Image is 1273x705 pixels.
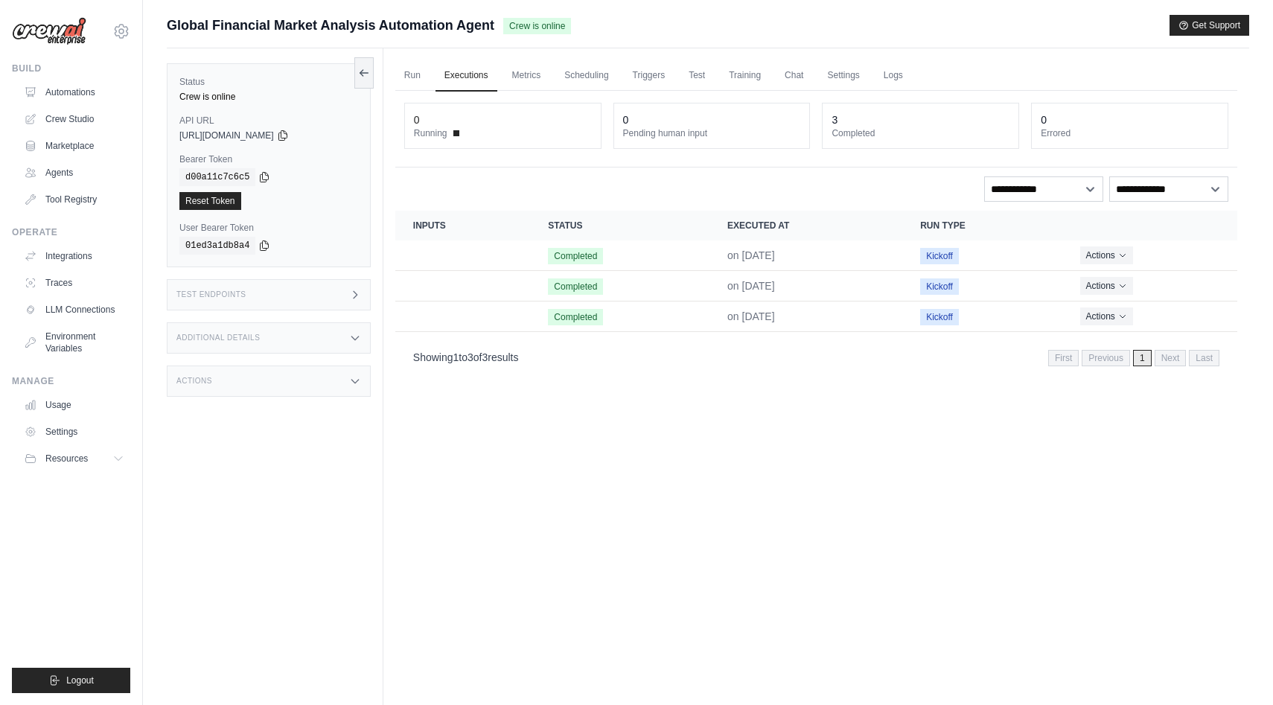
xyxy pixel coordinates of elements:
[468,351,473,363] span: 3
[179,130,274,141] span: [URL][DOMAIN_NAME]
[176,377,212,386] h3: Actions
[179,222,358,234] label: User Bearer Token
[720,60,770,92] a: Training
[395,211,531,240] th: Inputs
[548,278,603,295] span: Completed
[18,420,130,444] a: Settings
[12,17,86,45] img: Logo
[12,226,130,238] div: Operate
[1080,277,1133,295] button: Actions for execution
[12,63,130,74] div: Build
[875,60,912,92] a: Logs
[1080,307,1133,325] button: Actions for execution
[503,18,571,34] span: Crew is online
[503,60,550,92] a: Metrics
[680,60,714,92] a: Test
[709,211,902,240] th: Executed at
[482,351,488,363] span: 3
[1155,350,1187,366] span: Next
[18,188,130,211] a: Tool Registry
[727,310,775,322] time: August 7, 2025 at 00:03 EDT
[18,80,130,104] a: Automations
[179,153,358,165] label: Bearer Token
[12,668,130,693] button: Logout
[1133,350,1152,366] span: 1
[18,393,130,417] a: Usage
[920,248,959,264] span: Kickoff
[1189,350,1219,366] span: Last
[548,248,603,264] span: Completed
[167,15,494,36] span: Global Financial Market Analysis Automation Agent
[530,211,709,240] th: Status
[414,127,447,139] span: Running
[548,309,603,325] span: Completed
[435,60,497,92] a: Executions
[18,244,130,268] a: Integrations
[453,351,459,363] span: 1
[18,134,130,158] a: Marketplace
[18,447,130,470] button: Resources
[1041,112,1047,127] div: 0
[818,60,868,92] a: Settings
[395,211,1237,376] section: Crew executions table
[727,249,775,261] time: August 19, 2025 at 17:50 EDT
[1080,246,1133,264] button: Actions for execution
[727,280,775,292] time: August 7, 2025 at 10:35 EDT
[179,76,358,88] label: Status
[623,112,629,127] div: 0
[176,290,246,299] h3: Test Endpoints
[1082,350,1130,366] span: Previous
[395,338,1237,376] nav: Pagination
[623,127,801,139] dt: Pending human input
[66,674,94,686] span: Logout
[1048,350,1079,366] span: First
[920,278,959,295] span: Kickoff
[555,60,617,92] a: Scheduling
[18,298,130,322] a: LLM Connections
[12,375,130,387] div: Manage
[18,107,130,131] a: Crew Studio
[18,271,130,295] a: Traces
[176,334,260,342] h3: Additional Details
[1170,15,1249,36] button: Get Support
[18,161,130,185] a: Agents
[1048,350,1219,366] nav: Pagination
[179,168,255,186] code: d00a11c7c6c5
[1041,127,1219,139] dt: Errored
[832,127,1009,139] dt: Completed
[18,325,130,360] a: Environment Variables
[832,112,837,127] div: 3
[179,115,358,127] label: API URL
[624,60,674,92] a: Triggers
[395,60,430,92] a: Run
[45,453,88,465] span: Resources
[179,237,255,255] code: 01ed3a1db8a4
[776,60,812,92] a: Chat
[902,211,1062,240] th: Run Type
[413,350,519,365] p: Showing to of results
[920,309,959,325] span: Kickoff
[179,192,241,210] a: Reset Token
[179,91,358,103] div: Crew is online
[414,112,420,127] div: 0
